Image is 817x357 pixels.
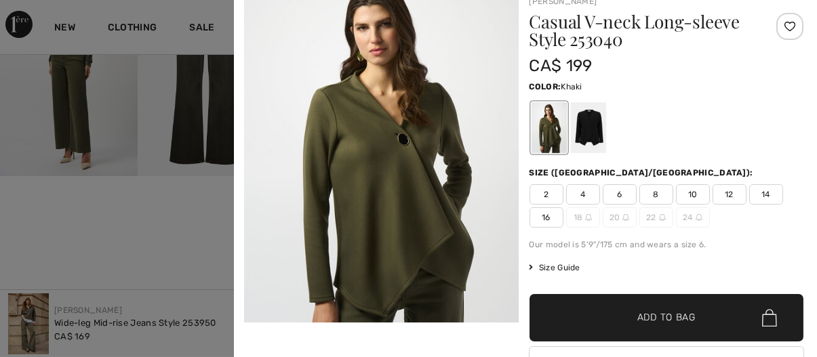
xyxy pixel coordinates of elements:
span: Chat [30,9,58,22]
span: 10 [676,184,710,205]
img: ring-m.svg [622,214,629,221]
img: ring-m.svg [659,214,666,221]
span: 12 [713,184,746,205]
span: Khaki [561,82,582,91]
span: CA$ 199 [530,56,593,75]
img: Bag.svg [762,309,777,327]
span: Size Guide [530,261,580,274]
button: Add to Bag [530,294,804,341]
span: 22 [639,207,673,228]
span: 2 [530,184,563,205]
span: 4 [566,184,600,205]
span: 24 [676,207,710,228]
span: Color: [530,82,561,91]
h1: Casual V-neck Long-sleeve Style 253040 [530,13,758,48]
span: Add to Bag [637,311,696,325]
div: Our model is 5'9"/175 cm and wears a size 6. [530,238,804,251]
img: ring-m.svg [585,214,592,221]
div: Khaki [531,102,566,153]
img: ring-m.svg [696,214,702,221]
div: Black [570,102,605,153]
span: 18 [566,207,600,228]
span: 20 [603,207,637,228]
span: 14 [749,184,783,205]
span: 16 [530,207,563,228]
div: Size ([GEOGRAPHIC_DATA]/[GEOGRAPHIC_DATA]): [530,167,756,179]
span: 8 [639,184,673,205]
span: 6 [603,184,637,205]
